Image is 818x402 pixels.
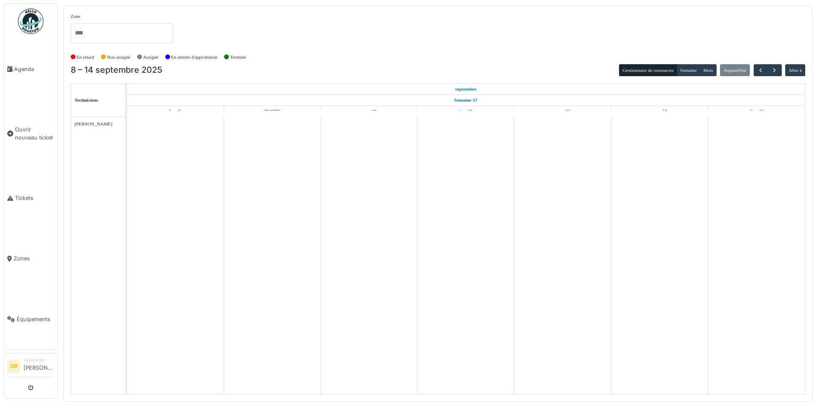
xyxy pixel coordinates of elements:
li: [PERSON_NAME] [23,357,54,375]
a: 8 septembre 2025 [453,84,479,94]
label: Zone [71,13,81,20]
a: 11 septembre 2025 [457,106,475,117]
button: Précédent [754,64,768,77]
a: 12 septembre 2025 [553,106,572,117]
span: Ouvrir nouveau ticket [15,125,54,142]
label: Non assigné [107,54,130,61]
img: Badge_color-CXgf-gQk.svg [18,9,43,34]
span: Tickets [15,194,54,202]
button: Suivant [767,64,781,77]
a: 13 septembre 2025 [650,106,669,117]
a: Agenda [4,39,58,99]
a: 9 septembre 2025 [262,106,282,117]
a: 10 septembre 2025 [359,106,378,117]
a: 14 septembre 2025 [747,106,766,117]
button: Gestionnaire de ressources [619,64,677,76]
div: Technicien [23,357,54,363]
span: [PERSON_NAME] [75,121,112,126]
label: Terminé [230,54,246,61]
li: DR [7,360,20,373]
a: DR Technicien[PERSON_NAME] [7,357,54,377]
span: Équipements [17,315,54,323]
a: Ouvrir nouveau ticket [4,99,58,168]
a: Zones [4,228,58,289]
a: Tickets [4,168,58,228]
label: En retard [77,54,94,61]
button: Aujourd'hui [720,64,750,76]
button: Semaine [677,64,700,76]
span: Zones [14,254,54,262]
a: 8 septembre 2025 [167,106,183,117]
a: Équipements [4,289,58,349]
span: Techniciens [75,97,98,103]
span: Agenda [14,65,54,73]
label: Assigné [143,54,158,61]
h2: 8 – 14 septembre 2025 [71,65,162,75]
a: Semaine 37 [452,95,479,105]
button: Aller à [785,64,805,76]
button: Mois [700,64,717,76]
label: En attente d'approbation [171,54,217,61]
input: Tous [74,27,83,39]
